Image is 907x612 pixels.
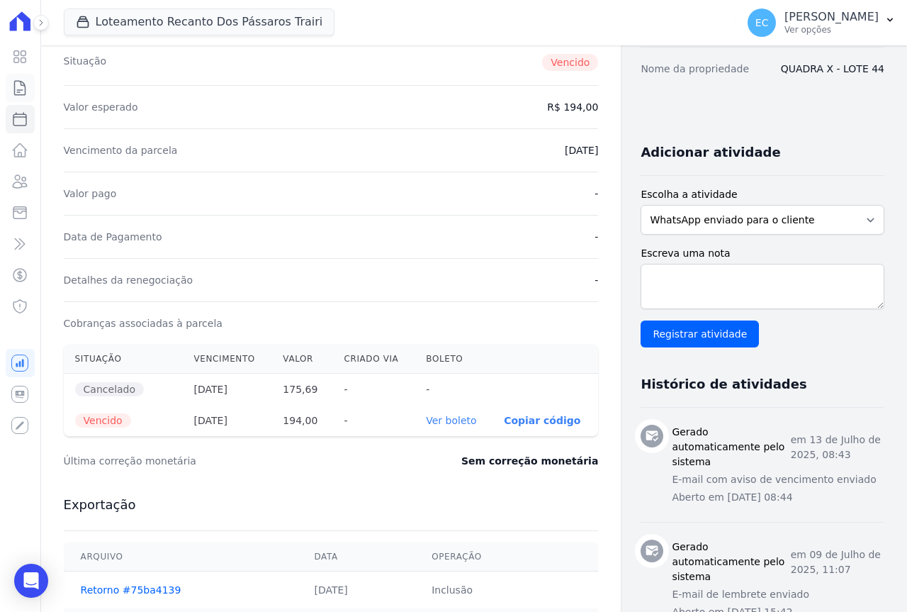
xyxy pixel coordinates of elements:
a: Retorno #75ba4139 [81,584,181,596]
p: E-mail de lembrete enviado [672,587,884,602]
dt: Nome da propriedade [641,62,749,76]
p: Aberto em [DATE] 08:44 [672,490,884,505]
span: Vencido [542,54,598,71]
p: E-mail com aviso de vencimento enviado [672,472,884,487]
button: Loteamento Recanto Dos Pássaros Trairi [64,9,335,35]
dd: [DATE] [565,143,598,157]
h3: Gerado automaticamente pelo sistema [672,540,790,584]
th: - [332,374,415,406]
th: [DATE] [183,374,272,406]
button: EC [PERSON_NAME] Ver opções [736,3,907,43]
h3: Adicionar atividade [641,144,780,161]
th: Vencimento [183,345,272,374]
th: Data [297,543,415,572]
label: Escreva uma nota [641,246,884,261]
p: [PERSON_NAME] [784,10,879,24]
dd: R$ 194,00 [547,100,598,114]
th: Valor [271,345,332,374]
dd: - [595,273,598,287]
span: EC [755,18,769,28]
th: - [415,374,492,406]
p: em 09 de Julho de 2025, 11:07 [791,547,884,577]
dt: Valor esperado [64,100,138,114]
th: 175,69 [271,374,332,406]
dt: Última correção monetária [64,454,380,468]
dd: - [595,230,598,244]
dt: Cobranças associadas à parcela [64,316,222,330]
th: [DATE] [183,405,272,436]
div: Open Intercom Messenger [14,564,48,598]
dt: Vencimento da parcela [64,143,178,157]
input: Registrar atividade [641,321,759,347]
dd: - [595,187,598,201]
th: Operação [415,543,598,572]
span: Cancelado [75,382,144,396]
dt: Situação [64,54,107,71]
th: - [332,405,415,436]
th: Boleto [415,345,492,374]
th: Arquivo [64,543,298,572]
dt: Data de Pagamento [64,230,162,244]
span: Vencido [75,413,131,428]
dt: Valor pago [64,187,117,201]
button: Copiar código [504,415,580,426]
th: Situação [64,345,183,374]
a: Ver boleto [426,415,476,426]
dd: QUADRA X - LOTE 44 [781,62,884,76]
td: [DATE] [297,572,415,609]
p: Ver opções [784,24,879,35]
dt: Detalhes da renegociação [64,273,193,287]
th: Criado via [332,345,415,374]
th: 194,00 [271,405,332,436]
h3: Gerado automaticamente pelo sistema [672,425,790,469]
h3: Exportação [64,496,599,513]
label: Escolha a atividade [641,187,884,202]
dd: Sem correção monetária [461,454,598,468]
td: Inclusão [415,572,598,609]
h3: Histórico de atividades [641,376,806,393]
p: em 13 de Julho de 2025, 08:43 [791,433,884,462]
